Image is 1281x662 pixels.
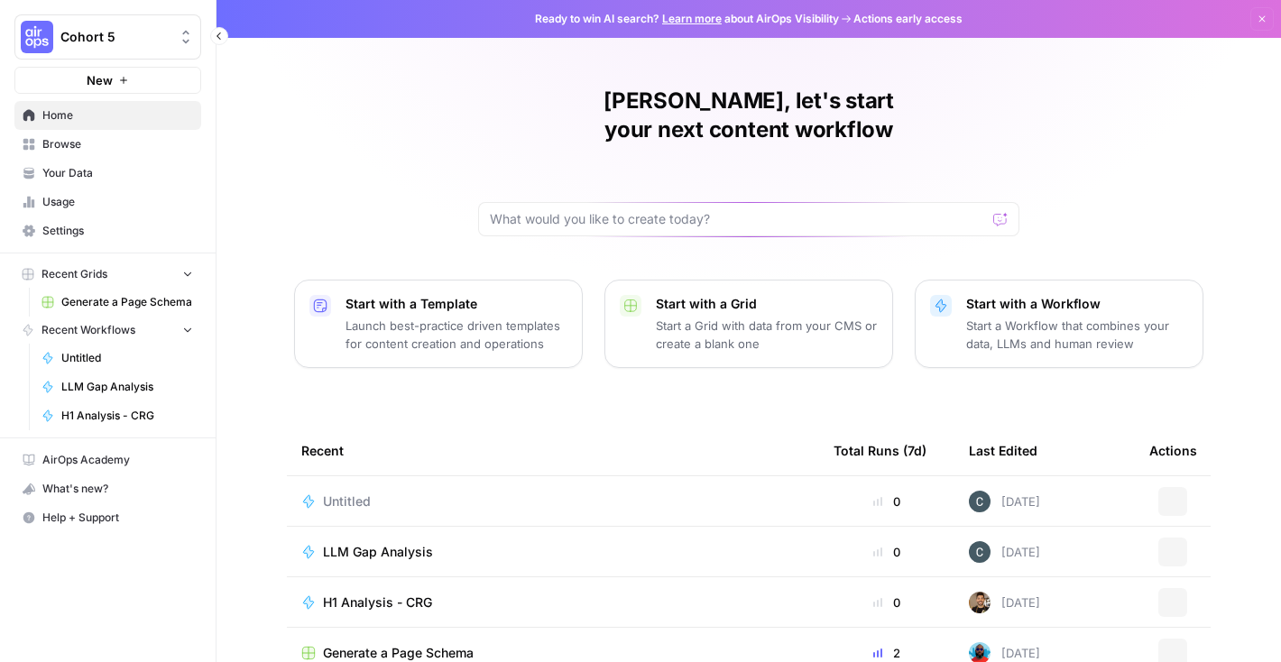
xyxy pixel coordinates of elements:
img: Cohort 5 Logo [21,21,53,53]
span: Actions early access [853,11,963,27]
a: Home [14,101,201,130]
span: Cohort 5 [60,28,170,46]
button: Recent Workflows [14,317,201,344]
span: Recent Workflows [41,322,135,338]
div: 0 [834,593,940,611]
span: New [87,71,113,89]
a: LLM Gap Analysis [33,372,201,401]
a: H1 Analysis - CRG [33,401,201,430]
span: H1 Analysis - CRG [61,408,193,424]
span: Ready to win AI search? about AirOps Visibility [535,11,839,27]
h1: [PERSON_NAME], let's start your next content workflow [478,87,1019,144]
a: Untitled [301,492,805,510]
a: Your Data [14,159,201,188]
div: What's new? [15,475,200,502]
span: H1 Analysis - CRG [323,593,432,611]
div: 0 [834,543,940,561]
button: What's new? [14,474,201,503]
span: Help + Support [42,510,193,526]
a: Generate a Page Schema [301,644,805,662]
button: Recent Grids [14,261,201,288]
a: Settings [14,216,201,245]
div: 2 [834,644,940,662]
div: Total Runs (7d) [834,426,926,475]
p: Start with a Template [346,295,567,313]
button: Start with a WorkflowStart a Workflow that combines your data, LLMs and human review [915,280,1203,368]
div: Actions [1149,426,1197,475]
span: Usage [42,194,193,210]
p: Start with a Grid [656,295,878,313]
input: What would you like to create today? [490,210,986,228]
span: Generate a Page Schema [323,644,474,662]
a: Learn more [662,12,722,25]
p: Start with a Workflow [966,295,1188,313]
span: Untitled [323,492,371,510]
button: New [14,67,201,94]
span: Untitled [61,350,193,366]
span: AirOps Academy [42,452,193,468]
span: Settings [42,223,193,239]
button: Help + Support [14,503,201,532]
span: Your Data [42,165,193,181]
img: 9zdwb908u64ztvdz43xg4k8su9w3 [969,491,991,512]
div: Recent [301,426,805,475]
p: Launch best-practice driven templates for content creation and operations [346,317,567,353]
span: Browse [42,136,193,152]
p: Start a Workflow that combines your data, LLMs and human review [966,317,1188,353]
a: Generate a Page Schema [33,288,201,317]
div: [DATE] [969,592,1040,613]
div: 0 [834,492,940,510]
span: Home [42,107,193,124]
a: H1 Analysis - CRG [301,593,805,611]
a: Untitled [33,344,201,372]
button: Workspace: Cohort 5 [14,14,201,60]
button: Start with a TemplateLaunch best-practice driven templates for content creation and operations [294,280,583,368]
a: AirOps Academy [14,446,201,474]
span: LLM Gap Analysis [61,379,193,395]
img: 9zdwb908u64ztvdz43xg4k8su9w3 [969,541,991,563]
img: 36rz0nf6lyfqsoxlb67712aiq2cf [969,592,991,613]
p: Start a Grid with data from your CMS or create a blank one [656,317,878,353]
button: Start with a GridStart a Grid with data from your CMS or create a blank one [604,280,893,368]
div: [DATE] [969,491,1040,512]
div: Last Edited [969,426,1037,475]
div: [DATE] [969,541,1040,563]
span: LLM Gap Analysis [323,543,433,561]
a: Usage [14,188,201,216]
a: LLM Gap Analysis [301,543,805,561]
span: Generate a Page Schema [61,294,193,310]
span: Recent Grids [41,266,107,282]
a: Browse [14,130,201,159]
